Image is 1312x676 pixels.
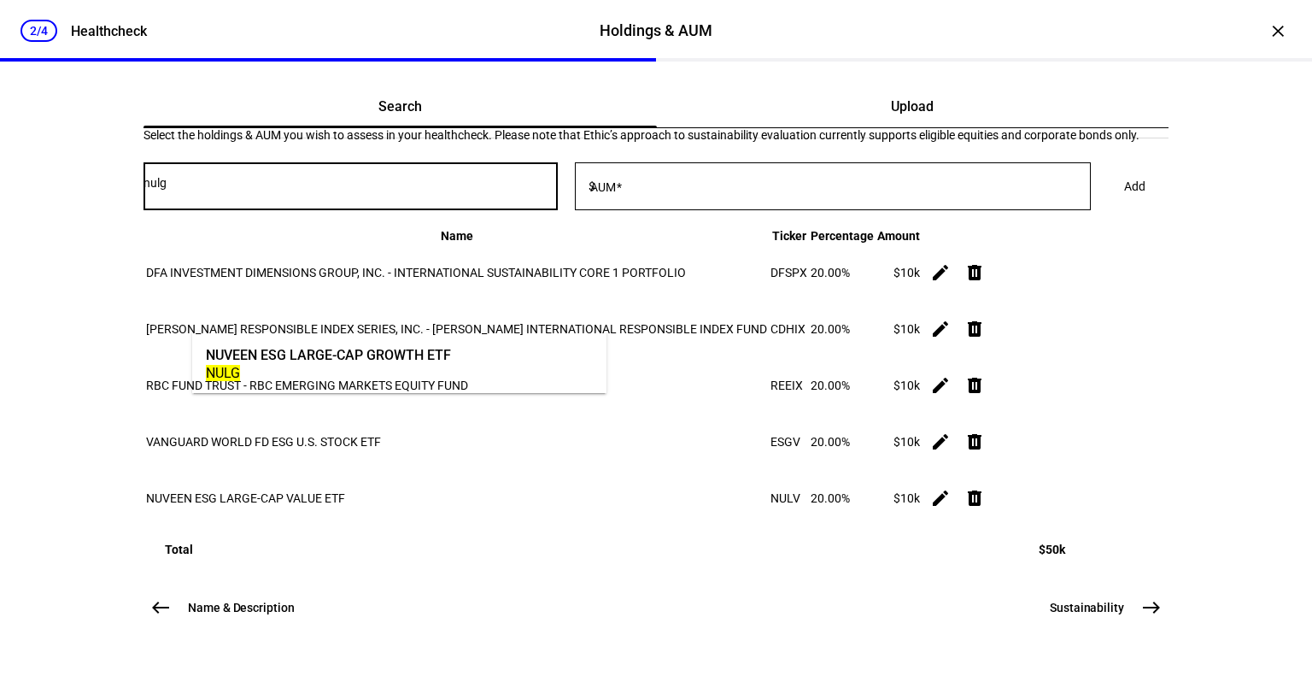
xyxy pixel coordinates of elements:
span: Amount [877,229,920,243]
span: Ticker [772,229,806,243]
mat-icon: edit [930,262,951,283]
mat-icon: edit [930,488,951,508]
span: $ [589,179,595,193]
mat-icon: delete [964,262,985,283]
span: NUVEEN ESG LARGE-CAP VALUE ETF [146,491,345,505]
span: DFSPX [770,266,807,279]
div: $10k [877,322,920,336]
td: 20.00% [810,358,875,413]
mat-icon: delete [964,432,985,452]
mat-icon: edit [930,432,951,452]
div: $10k [877,435,920,449]
span: ESGV [770,435,800,449]
td: 20.00% [810,414,875,469]
span: Name [441,229,473,243]
span: [PERSON_NAME] RESPONSIBLE INDEX SERIES, INC. - [PERSON_NAME] INTERNATIONAL RESPONSIBLE INDEX FUND [146,322,767,336]
td: 20.00% [810,245,875,300]
span: RBC FUND TRUST - RBC EMERGING MARKETS EQUITY FUND [146,379,468,392]
span: Search [378,100,422,114]
mat-icon: edit [930,375,951,396]
span: Upload [891,100,934,114]
mat-icon: east [1141,597,1162,618]
span: REEIX [770,379,803,392]
button: Sustainability [1040,591,1168,625]
span: Sustainability [1050,599,1124,616]
input: Number [143,176,558,190]
mat-icon: delete [964,319,985,339]
span: DFA INVESTMENT DIMENSIONS GROUP, INC. - INTERNATIONAL SUSTAINABILITY CORE 1 PORTFOLIO [146,266,686,279]
div: $10k [877,379,920,392]
mat-icon: delete [964,375,985,396]
td: 20.00% [810,471,875,526]
div: 2/4 [20,20,57,42]
div: Select the holdings & AUM you wish to assess in your healthcheck. Please note that Ethic’s approa... [143,128,1168,142]
span: VANGUARD WORLD FD ESG U.S. STOCK ETF [146,435,381,449]
button: Name & Description [143,591,305,625]
div: × [1264,17,1291,44]
div: $50k [1039,543,1065,556]
div: $10k [877,266,920,279]
div: Healthcheck [71,23,147,39]
mat-icon: edit [930,319,951,339]
mark: NULG [206,365,240,381]
span: Percentage [811,229,874,243]
mat-icon: west [150,597,171,618]
td: 20.00% [810,302,875,356]
div: $10k [877,491,920,505]
span: CDHIX [770,322,805,336]
span: NULV [770,491,800,505]
div: NUVEEN ESG LARGE-CAP GROWTH ETF [206,345,451,365]
div: Total [165,543,193,556]
div: Holdings & AUM [600,20,712,42]
mat-icon: delete [964,488,985,508]
mat-label: AUM [590,180,616,194]
span: Name & Description [188,599,295,616]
